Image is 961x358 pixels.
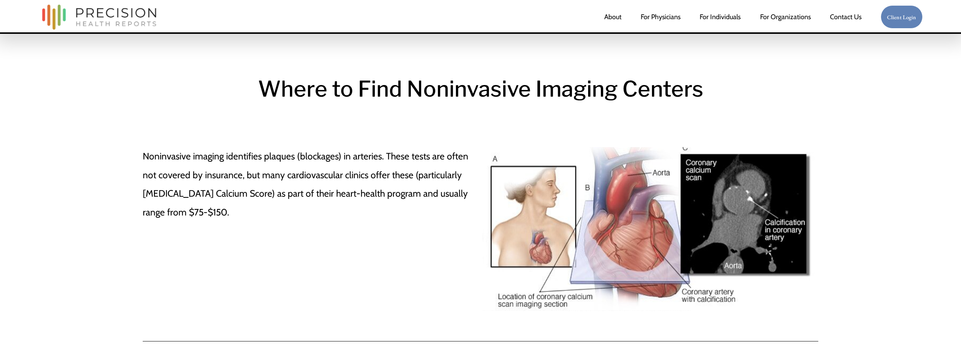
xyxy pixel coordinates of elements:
a: folder dropdown [760,9,811,24]
p: Noninvasive imaging identifies plaques (blockages) in arteries. These tests are often not covered... [143,147,478,221]
a: For Physicians [641,9,680,24]
img: Precision Health Reports [38,1,160,33]
a: For Individuals [700,9,741,24]
h1: Where to Find Noninvasive Imaging Centers [143,73,819,105]
a: Client Login [881,5,923,29]
span: For Organizations [760,10,811,24]
a: Contact Us [830,9,861,24]
a: About [604,9,622,24]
